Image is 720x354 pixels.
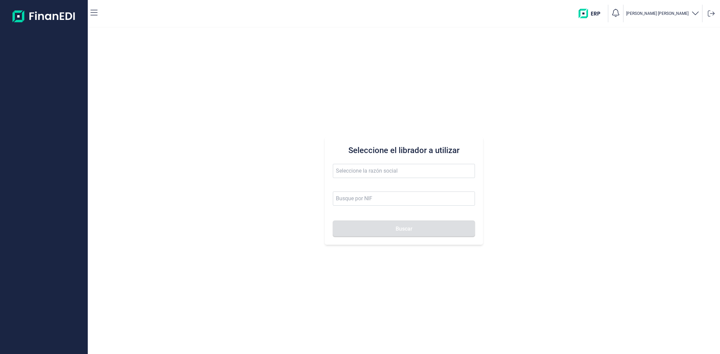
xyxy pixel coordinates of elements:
[333,164,475,178] input: Seleccione la razón social
[626,9,699,19] button: [PERSON_NAME] [PERSON_NAME]
[626,11,689,16] p: [PERSON_NAME] [PERSON_NAME]
[333,220,475,237] button: Buscar
[333,145,475,156] h3: Seleccione el librador a utilizar
[396,226,412,231] span: Buscar
[579,9,605,18] img: erp
[12,5,76,27] img: Logo de aplicación
[333,191,475,206] input: Busque por NIF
